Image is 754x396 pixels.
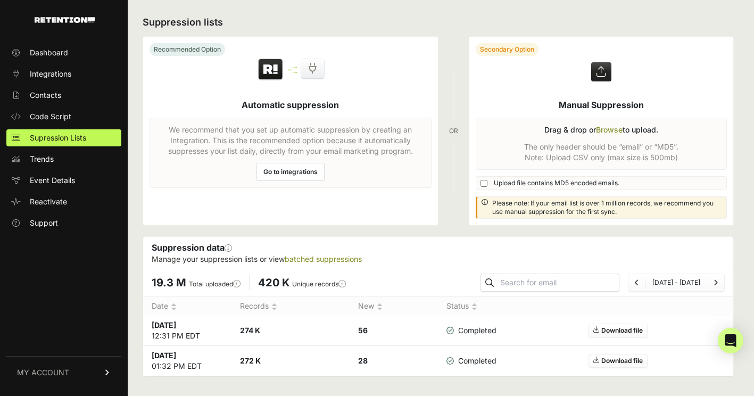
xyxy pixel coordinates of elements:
nav: Page navigation [628,274,725,292]
img: Retention.com [35,17,95,23]
a: Download file [589,354,648,368]
span: Event Details [30,175,75,186]
a: Reactivate [6,193,121,210]
strong: 28 [358,356,368,365]
strong: [DATE] [152,351,176,360]
strong: 272 K [240,356,261,365]
h5: Automatic suppression [242,98,339,111]
div: OR [449,36,458,226]
a: Event Details [6,172,121,189]
span: Reactivate [30,196,67,207]
label: Total uploaded [189,280,241,288]
img: integration [288,72,297,73]
div: Suppression data [143,237,733,269]
li: [DATE] - [DATE] [645,278,707,287]
img: no_sort-eaf950dc5ab64cae54d48a5578032e96f70b2ecb7d747501f34c8f2db400fb66.gif [471,303,477,311]
h2: Suppression lists [143,15,734,30]
div: Open Intercom Messenger [718,328,743,353]
th: Records [231,296,350,316]
span: MY ACCOUNT [17,367,69,378]
a: Support [6,214,121,232]
th: New [350,296,438,316]
td: 01:32 PM EDT [143,346,231,376]
a: Trends [6,151,121,168]
img: integration [288,69,297,71]
strong: 56 [358,326,368,335]
span: Completed [446,356,496,366]
span: Contacts [30,90,61,101]
strong: 274 K [240,326,260,335]
img: no_sort-eaf950dc5ab64cae54d48a5578032e96f70b2ecb7d747501f34c8f2db400fb66.gif [271,303,277,311]
img: no_sort-eaf950dc5ab64cae54d48a5578032e96f70b2ecb7d747501f34c8f2db400fb66.gif [377,303,383,311]
a: MY ACCOUNT [6,356,121,389]
span: Integrations [30,69,71,79]
span: Code Script [30,111,71,122]
th: Status [438,296,505,316]
input: Search for email [498,275,619,290]
a: Integrations [6,65,121,82]
a: batched suppressions [285,254,362,263]
div: Recommended Option [150,43,225,56]
strong: [DATE] [152,320,176,329]
span: Upload file contains MD5 encoded emails. [494,179,619,187]
span: 19.3 M [152,276,186,289]
a: Download file [589,324,648,337]
a: Previous [635,278,639,286]
a: Supression Lists [6,129,121,146]
a: Code Script [6,108,121,125]
span: Dashboard [30,47,68,58]
span: 420 K [258,276,289,289]
span: Support [30,218,58,228]
img: integration [288,67,297,68]
p: Manage your suppression lists or view [152,254,725,265]
a: Dashboard [6,44,121,61]
a: Go to integrations [256,163,325,181]
p: We recommend that you set up automatic suppression by creating an Integration. This is the recomm... [156,125,425,156]
span: Trends [30,154,54,164]
img: no_sort-eaf950dc5ab64cae54d48a5578032e96f70b2ecb7d747501f34c8f2db400fb66.gif [171,303,177,311]
img: Retention [257,58,284,81]
span: Completed [446,325,496,336]
a: Contacts [6,87,121,104]
span: Supression Lists [30,133,86,143]
label: Unique records [292,280,346,288]
a: Next [714,278,718,286]
input: Upload file contains MD5 encoded emails. [480,180,487,187]
td: 12:31 PM EDT [143,316,231,346]
th: Date [143,296,231,316]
